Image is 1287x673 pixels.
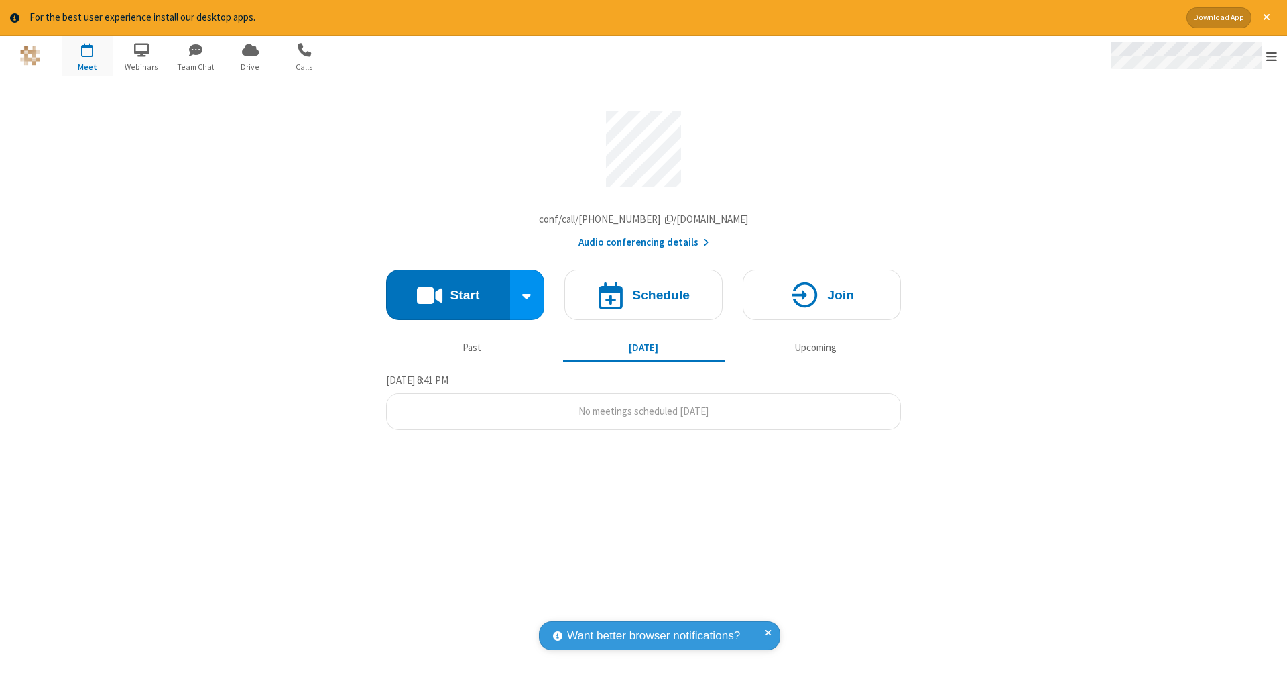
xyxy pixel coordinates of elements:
[1186,7,1251,28] button: Download App
[386,101,901,250] section: Account details
[578,235,709,250] button: Audio conferencing details
[743,270,901,320] button: Join
[62,61,113,73] span: Meet
[564,270,723,320] button: Schedule
[225,61,275,73] span: Drive
[386,372,901,430] section: Today's Meetings
[510,270,545,320] div: Start conference options
[539,213,749,225] span: Copy my meeting room link
[171,61,221,73] span: Team Chat
[29,10,1176,25] div: For the best user experience install our desktop apps.
[567,627,740,645] span: Want better browser notifications?
[391,335,553,361] button: Past
[1256,7,1277,28] button: Close alert
[563,335,725,361] button: [DATE]
[386,270,510,320] button: Start
[1098,36,1287,76] div: Open menu
[632,289,690,301] h4: Schedule
[117,61,167,73] span: Webinars
[5,36,55,76] button: Logo
[578,405,709,417] span: No meetings scheduled [DATE]
[450,289,479,301] h4: Start
[539,212,749,227] button: Copy my meeting room linkCopy my meeting room link
[20,46,40,66] img: QA Selenium DO NOT DELETE OR CHANGE
[386,374,448,386] span: [DATE] 8:41 PM
[827,289,854,301] h4: Join
[735,335,896,361] button: Upcoming
[280,61,330,73] span: Calls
